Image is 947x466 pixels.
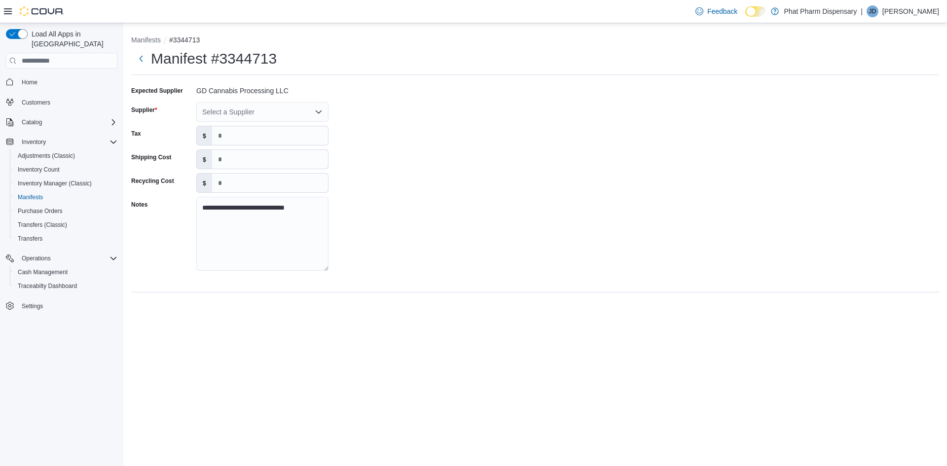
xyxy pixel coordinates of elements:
[10,279,121,293] button: Traceabilty Dashboard
[131,49,151,69] button: Next
[784,5,857,17] p: Phat Pharm Dispensary
[18,252,117,264] span: Operations
[2,135,121,149] button: Inventory
[14,219,117,231] span: Transfers (Classic)
[692,1,741,21] a: Feedback
[131,87,183,95] label: Expected Supplier
[18,96,117,108] span: Customers
[2,74,121,89] button: Home
[18,221,67,229] span: Transfers (Classic)
[6,71,117,339] nav: Complex example
[28,29,117,49] span: Load All Apps in [GEOGRAPHIC_DATA]
[14,178,117,189] span: Inventory Manager (Classic)
[22,118,42,126] span: Catalog
[18,235,42,243] span: Transfers
[14,233,46,245] a: Transfers
[14,266,72,278] a: Cash Management
[14,150,117,162] span: Adjustments (Classic)
[10,232,121,246] button: Transfers
[18,252,55,264] button: Operations
[18,136,50,148] button: Inventory
[18,97,54,108] a: Customers
[14,233,117,245] span: Transfers
[18,179,92,187] span: Inventory Manager (Classic)
[18,282,77,290] span: Traceabilty Dashboard
[2,95,121,109] button: Customers
[18,268,68,276] span: Cash Management
[131,201,147,209] label: Notes
[18,300,47,312] a: Settings
[18,116,117,128] span: Catalog
[197,126,212,145] label: $
[14,191,47,203] a: Manifests
[14,191,117,203] span: Manifests
[197,174,212,192] label: $
[151,49,277,69] h1: Manifest #3344713
[14,164,64,176] a: Inventory Count
[10,190,121,204] button: Manifests
[131,35,939,47] nav: An example of EuiBreadcrumbs
[22,78,37,86] span: Home
[18,152,75,160] span: Adjustments (Classic)
[869,5,876,17] span: JD
[18,193,43,201] span: Manifests
[131,130,141,138] label: Tax
[18,76,41,88] a: Home
[22,138,46,146] span: Inventory
[20,6,64,16] img: Cova
[707,6,737,16] span: Feedback
[131,106,157,114] label: Supplier
[14,266,117,278] span: Cash Management
[2,251,121,265] button: Operations
[882,5,939,17] p: [PERSON_NAME]
[10,265,121,279] button: Cash Management
[196,83,328,95] div: GD Cannabis Processing LLC
[861,5,863,17] p: |
[14,164,117,176] span: Inventory Count
[10,177,121,190] button: Inventory Manager (Classic)
[14,205,67,217] a: Purchase Orders
[18,207,63,215] span: Purchase Orders
[10,163,121,177] button: Inventory Count
[131,36,161,44] button: Manifests
[315,108,323,116] button: Open list of options
[18,116,46,128] button: Catalog
[14,178,96,189] a: Inventory Manager (Classic)
[18,136,117,148] span: Inventory
[2,299,121,313] button: Settings
[745,6,766,17] input: Dark Mode
[2,115,121,129] button: Catalog
[22,302,43,310] span: Settings
[10,149,121,163] button: Adjustments (Classic)
[18,166,60,174] span: Inventory Count
[10,204,121,218] button: Purchase Orders
[22,99,50,107] span: Customers
[18,75,117,88] span: Home
[14,280,81,292] a: Traceabilty Dashboard
[131,153,171,161] label: Shipping Cost
[14,150,79,162] a: Adjustments (Classic)
[14,205,117,217] span: Purchase Orders
[14,280,117,292] span: Traceabilty Dashboard
[131,177,174,185] label: Recycling Cost
[14,219,71,231] a: Transfers (Classic)
[22,254,51,262] span: Operations
[867,5,878,17] div: Jordan Dill
[10,218,121,232] button: Transfers (Classic)
[18,300,117,312] span: Settings
[197,150,212,169] label: $
[169,36,200,44] button: #3344713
